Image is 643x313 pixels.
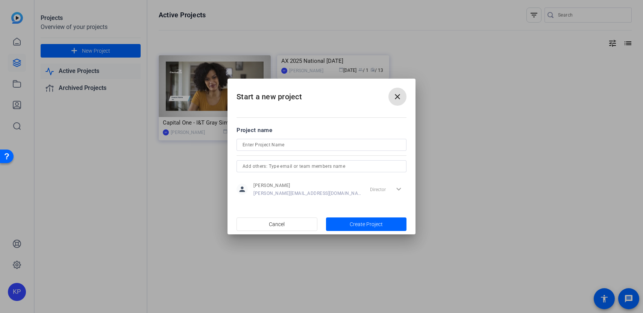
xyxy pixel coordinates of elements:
[237,184,248,195] mat-icon: person
[326,217,407,231] button: Create Project
[253,182,361,188] span: [PERSON_NAME]
[253,190,361,196] span: [PERSON_NAME][EMAIL_ADDRESS][DOMAIN_NAME]
[237,217,317,231] button: Cancel
[243,140,400,149] input: Enter Project Name
[350,220,383,228] span: Create Project
[227,79,416,109] h2: Start a new project
[269,217,285,231] span: Cancel
[243,162,400,171] input: Add others: Type email or team members name
[237,126,406,134] div: Project name
[393,92,402,101] mat-icon: close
